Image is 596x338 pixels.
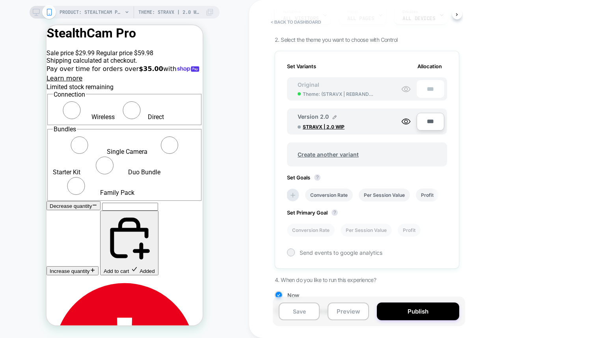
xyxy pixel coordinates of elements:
[341,224,392,237] li: Per Session Value
[416,189,439,202] li: Profit
[8,76,42,94] input: Wireless
[290,145,367,164] span: Create another variant
[6,143,34,151] span: Starter Kit
[287,174,324,181] span: Set Goals
[72,76,99,94] input: Direct
[82,143,114,151] span: Duo Bundle
[332,209,338,216] button: ?
[138,6,201,19] span: Theme: STRAVX | 2.0 WIP
[333,115,337,119] img: edit
[275,36,397,43] span: 2. Select the theme you want to choose with Control
[101,88,117,95] span: Direct
[37,131,79,149] input: Duo Bundle
[398,224,421,237] li: Profit
[54,164,88,171] span: Family Pack
[8,111,58,129] input: Single Camera
[328,303,369,320] button: Preview
[267,16,325,28] button: < back to dashboard
[287,209,342,216] span: Set Primary Goal
[417,63,442,69] span: Allocation
[3,243,43,249] span: Increase quantity
[57,243,82,249] span: Add to cart
[60,123,101,130] span: Single Camera
[377,303,459,320] button: Publish
[287,292,299,299] span: Now
[275,276,376,283] span: 4. When do you like to run this experience?
[88,24,107,32] span: $59.98
[303,124,362,130] span: STRAVX | 2.0 WIP
[50,24,86,32] span: Regular price
[287,224,335,237] li: Conversion Rate
[3,178,45,184] span: Decrease quantity
[6,65,39,73] legend: Connection
[8,152,51,170] input: Family Pack
[93,243,108,249] span: Added
[104,111,142,129] input: Starter Kit
[303,91,374,97] span: Theme: ( STRAVX | REBRAND 1.9 V2 )
[298,113,329,120] span: Version 2.0
[300,249,382,256] span: Send events to google analytics
[60,6,123,19] span: PRODUCT: StealthCam Pro
[290,81,327,88] span: Original
[359,189,410,202] li: Per Session Value
[54,185,112,250] button: Add to cart
[6,100,30,108] legend: Bundles
[402,9,418,15] span: Devices
[279,303,320,320] button: Save
[287,63,316,69] span: Set Variants
[305,189,353,202] li: Conversion Rate
[29,24,48,32] span: $29.99
[45,88,68,95] span: Wireless
[314,174,320,181] button: ?
[56,177,112,185] input: Quantity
